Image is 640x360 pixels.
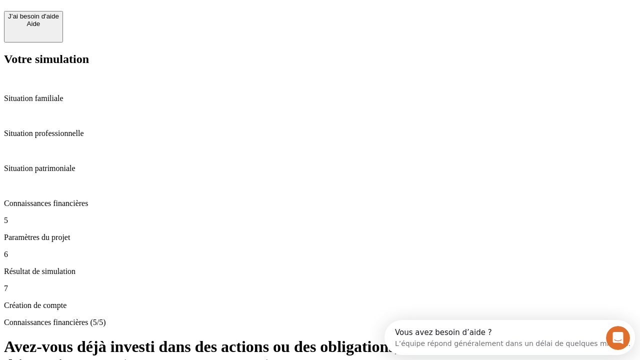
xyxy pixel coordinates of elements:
[4,284,636,293] p: 7
[4,94,636,103] p: Situation familiale
[4,4,275,31] div: Ouvrir le Messenger Intercom
[4,199,636,208] p: Connaissances financières
[8,20,59,27] div: Aide
[4,216,636,225] p: 5
[10,16,246,27] div: L’équipe répond généralement dans un délai de quelques minutes.
[606,326,630,350] iframe: Intercom live chat
[10,8,246,16] div: Vous avez besoin d’aide ?
[384,320,635,355] iframe: Intercom live chat discovery launcher
[8,12,59,20] div: J’ai besoin d'aide
[4,233,636,242] p: Paramètres du projet
[4,164,636,173] p: Situation patrimoniale
[4,250,636,259] p: 6
[4,52,636,66] h2: Votre simulation
[4,318,636,327] p: Connaissances financières (5/5)
[4,301,636,310] p: Création de compte
[4,129,636,138] p: Situation professionnelle
[4,267,636,276] p: Résultat de simulation
[4,11,63,42] button: J’ai besoin d'aideAide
